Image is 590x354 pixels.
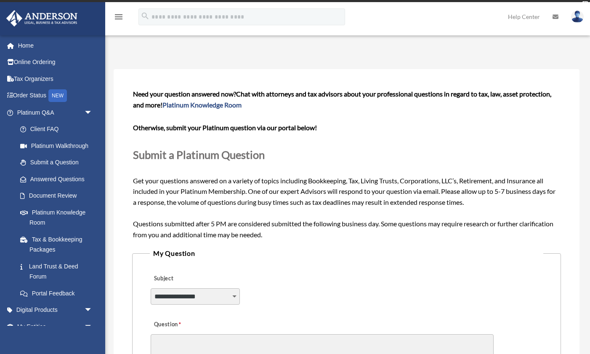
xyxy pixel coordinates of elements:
[114,12,124,22] i: menu
[12,204,105,231] a: Platinum Knowledge Room
[114,15,124,22] a: menu
[151,273,231,284] label: Subject
[6,54,105,71] a: Online Ordering
[12,137,105,154] a: Platinum Walkthrough
[133,90,236,98] span: Need your question answered now?
[12,171,105,188] a: Answered Questions
[12,121,105,138] a: Client FAQ
[150,247,543,259] legend: My Question
[188,2,372,12] div: Get a chance to win 6 months of Platinum for free just by filling out this
[6,87,105,105] a: Order StatusNEW
[133,90,551,109] span: Chat with attorneys and tax advisors about your professional questions in regard to tax, law, ass...
[133,90,560,239] span: Get your questions answered on a variety of topics including Bookkeeping, Tax, Living Trusts, Cor...
[133,148,265,161] span: Submit a Platinum Question
[12,154,101,171] a: Submit a Question
[162,101,242,109] a: Platinum Knowledge Room
[141,11,150,21] i: search
[84,302,101,319] span: arrow_drop_down
[133,123,317,131] b: Otherwise, submit your Platinum question via our portal below!
[12,188,105,204] a: Document Review
[6,302,105,319] a: Digital Productsarrow_drop_down
[582,1,588,6] div: close
[12,258,105,285] a: Land Trust & Deed Forum
[48,89,67,102] div: NEW
[84,104,101,121] span: arrow_drop_down
[151,319,216,330] label: Question
[376,2,402,12] a: survey
[6,318,105,335] a: My Entitiesarrow_drop_down
[571,11,584,23] img: User Pic
[4,10,80,27] img: Anderson Advisors Platinum Portal
[12,285,105,302] a: Portal Feedback
[12,231,105,258] a: Tax & Bookkeeping Packages
[6,70,105,87] a: Tax Organizers
[84,318,101,335] span: arrow_drop_down
[6,37,105,54] a: Home
[6,104,105,121] a: Platinum Q&Aarrow_drop_down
